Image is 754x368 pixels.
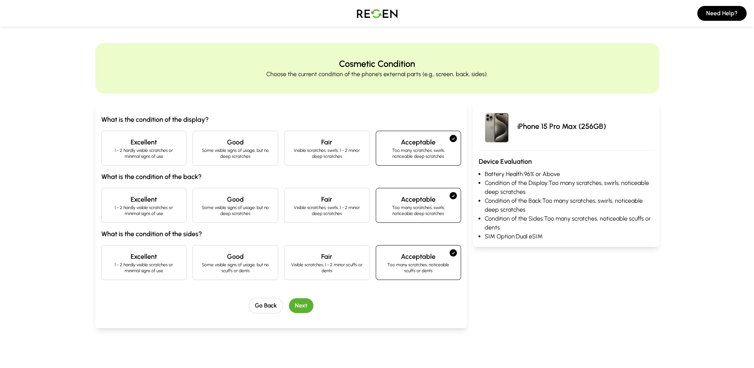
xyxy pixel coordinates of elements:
[697,6,747,21] button: Need Help?
[290,251,363,262] h4: Fair
[290,194,363,205] h4: Fair
[101,114,461,125] h3: What is the condition of the display?
[199,194,272,205] h4: Good
[382,137,455,147] h4: Acceptable
[339,58,415,70] h2: Cosmetic Condition
[382,251,455,262] h4: Acceptable
[199,251,272,262] h4: Good
[199,147,272,159] p: Some visible signs of usage, but no deep scratches
[290,205,363,216] p: Visible scratches, swirls, 1 - 2 minor deep scratches
[382,147,455,159] p: Too many scratches, swirls, noticeable deep scratches
[108,147,181,159] p: 1 - 2 hardly visible scratches or minimal signs of use
[382,262,455,274] p: Too many scratches, noticeable scuffs or dents
[199,262,272,274] p: Some visible signs of usage, but no scuffs or dents
[485,179,653,196] li: Condition of the Display: Too many scratches, swirls, noticeable deep scratches
[101,172,461,182] h3: What is the condition of the back?
[382,205,455,216] p: Too many scratches, swirls, noticeable deep scratches
[351,3,403,24] img: Logo
[108,262,181,274] p: 1 - 2 hardly visible scratches or minimal signs of use
[108,137,181,147] h4: Excellent
[485,170,653,179] li: Battery Health: 96% or Above
[289,298,313,313] button: Next
[485,232,653,241] li: SIM Option: Dual eSIM
[199,205,272,216] p: Some visible signs of usage, but no deep scratches
[290,147,363,159] p: Visible scratches, swirls, 1 - 2 minor deep scratches
[248,298,283,313] button: Go Back
[479,108,514,144] img: iPhone 15 Pro Max
[290,262,363,274] p: Visible scratches, 1 - 2 minor scuffs or dents
[290,137,363,147] h4: Fair
[479,156,653,167] h3: Device Evaluation
[485,214,653,232] li: Condition of the Sides: Too many scratches, noticeable scuffs or dents
[485,196,653,214] li: Condition of the Back: Too many scratches, swirls, noticeable deep scratches
[108,251,181,262] h4: Excellent
[199,137,272,147] h4: Good
[101,229,461,239] h3: What is the condition of the sides?
[108,205,181,216] p: 1 - 2 hardly visible scratches or minimal signs of use
[382,194,455,205] h4: Acceptable
[517,121,606,131] p: iPhone 15 Pro Max (256GB)
[108,194,181,205] h4: Excellent
[266,70,488,79] p: Choose the current condition of the phone's external parts (e.g., screen, back, sides).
